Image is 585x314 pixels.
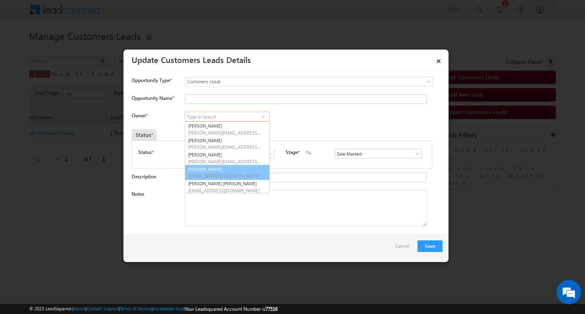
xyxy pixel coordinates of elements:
[188,130,261,136] span: [PERSON_NAME][EMAIL_ADDRESS][PERSON_NAME][DOMAIN_NAME]
[110,250,147,261] em: Start Chat
[132,113,147,119] label: Owner
[185,136,269,151] a: [PERSON_NAME]
[185,77,433,87] a: Customers Leads
[188,158,261,165] span: [PERSON_NAME][EMAIL_ADDRESS][DOMAIN_NAME]
[42,43,136,53] div: Chat with us now
[185,180,269,194] a: [PERSON_NAME] [PERSON_NAME]
[120,306,152,311] a: Terms of Service
[185,122,269,136] a: [PERSON_NAME]
[132,95,174,101] label: Opportunity Name
[432,52,446,67] a: ×
[185,151,269,165] a: [PERSON_NAME]
[153,306,184,311] a: Acceptable Use
[11,75,148,243] textarea: Type your message and hit 'Enter'
[410,149,420,158] a: Show All Items
[132,173,156,180] label: Description
[265,306,277,312] span: 77516
[185,112,270,121] input: Type to Search
[418,240,442,252] button: Save
[185,165,270,180] a: [PERSON_NAME]
[188,187,261,193] span: [EMAIL_ADDRESS][DOMAIN_NAME]
[132,77,170,84] span: Opportunity Type
[335,149,422,158] input: Type to Search
[138,149,152,156] label: Status
[132,129,157,141] div: Status
[286,149,298,156] label: Stage
[29,305,277,313] span: © 2025 LeadSquared | | | | |
[262,149,273,158] a: Show All Items
[395,240,414,256] a: Cancel
[132,54,251,65] a: Update Customers Leads Details
[74,306,85,311] a: About
[258,113,268,121] a: Show All Items
[185,306,277,312] span: Your Leadsquared Account Number is
[133,4,153,24] div: Minimize live chat window
[188,173,261,179] span: [EMAIL_ADDRESS][DOMAIN_NAME]
[87,306,119,311] a: Contact Support
[14,43,34,53] img: d_60004797649_company_0_60004797649
[132,191,144,197] label: Notes
[185,78,400,85] span: Customers Leads
[188,144,261,150] span: [PERSON_NAME][EMAIL_ADDRESS][PERSON_NAME][DOMAIN_NAME]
